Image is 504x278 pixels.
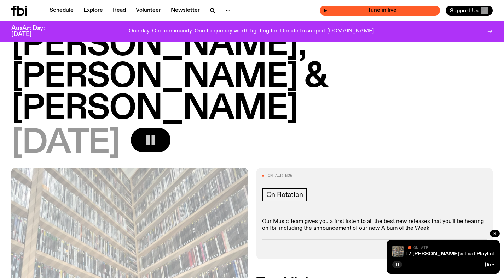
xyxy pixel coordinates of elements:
span: Tune in live [328,8,436,13]
button: On AirThe Playlist / [PERSON_NAME]'s Last Playlist :'( w/ [PERSON_NAME], [PERSON_NAME], [PERSON_N... [320,6,440,16]
a: Read [109,6,130,16]
span: Support Us [450,7,479,14]
p: Our Music Team gives you a first listen to all the best new releases that you'll be hearing on fb... [262,218,487,232]
a: Volunteer [132,6,165,16]
h3: AusArt Day: [DATE] [11,25,57,37]
a: Schedule [45,6,78,16]
img: A corner shot of the fbi music library [392,246,404,257]
span: [DATE] [11,128,120,159]
a: On Rotation [262,188,307,201]
span: On Air Now [268,174,292,177]
span: On Air [413,245,428,250]
a: Newsletter [167,6,204,16]
button: Support Us [446,6,493,16]
p: One day. One community. One frequency worth fighting for. Donate to support [DOMAIN_NAME]. [129,28,375,35]
a: Explore [79,6,107,16]
span: On Rotation [266,191,303,199]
